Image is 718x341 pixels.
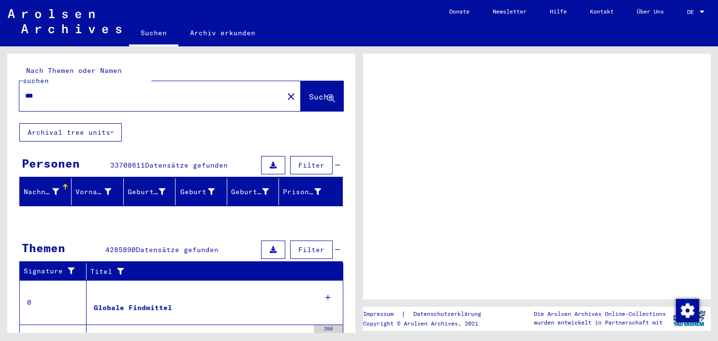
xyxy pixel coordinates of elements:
span: Filter [298,245,324,254]
span: Datensätze gefunden [136,245,219,254]
mat-icon: close [285,91,297,102]
button: Suche [301,81,343,111]
img: Zustimmung ändern [676,299,699,322]
span: 33708611 [110,161,145,170]
a: Impressum [363,309,401,319]
div: Geburt‏ [179,187,215,197]
div: Nachname [24,184,71,199]
div: 350 [314,325,343,335]
a: Archiv erkunden [178,21,267,44]
mat-header-cell: Vorname [72,178,123,205]
div: Vorname [75,187,111,197]
div: Signature [24,266,79,276]
div: Prisoner # [283,184,333,199]
div: Geburtsdatum [231,187,269,197]
mat-header-cell: Geburt‏ [176,178,227,205]
div: Titel [90,267,324,277]
span: DE [687,9,698,15]
mat-header-cell: Geburtsdatum [227,178,279,205]
mat-label: Nach Themen oder Namen suchen [23,66,122,85]
div: Nachname [24,187,59,197]
span: 4285890 [105,245,136,254]
mat-header-cell: Prisoner # [279,178,342,205]
p: Copyright © Arolsen Archives, 2021 [363,319,493,328]
a: Suchen [129,21,178,46]
mat-header-cell: Nachname [20,178,72,205]
img: Arolsen_neg.svg [8,9,121,33]
p: wurden entwickelt in Partnerschaft mit [534,318,666,327]
div: Geburtsdatum [231,184,281,199]
span: Datensätze gefunden [145,161,228,170]
p: Die Arolsen Archives Online-Collections [534,310,666,318]
span: Suche [309,92,333,101]
a: Datenschutzerklärung [406,309,493,319]
span: Filter [298,161,324,170]
div: Themen [22,239,65,256]
div: Geburt‏ [179,184,227,199]
div: Personen [22,155,80,172]
img: yv_logo.png [671,306,707,330]
div: Vorname [75,184,123,199]
button: Filter [290,156,333,174]
button: Filter [290,241,333,259]
td: 0 [20,280,87,325]
div: Globale Findmittel [94,303,172,313]
div: Geburtsname [128,184,177,199]
mat-header-cell: Geburtsname [124,178,176,205]
button: Archival tree units [19,123,122,142]
button: Clear [281,86,301,106]
div: | [363,309,493,319]
div: Prisoner # [283,187,321,197]
div: Geburtsname [128,187,165,197]
div: Titel [90,264,334,279]
div: Signature [24,264,88,279]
